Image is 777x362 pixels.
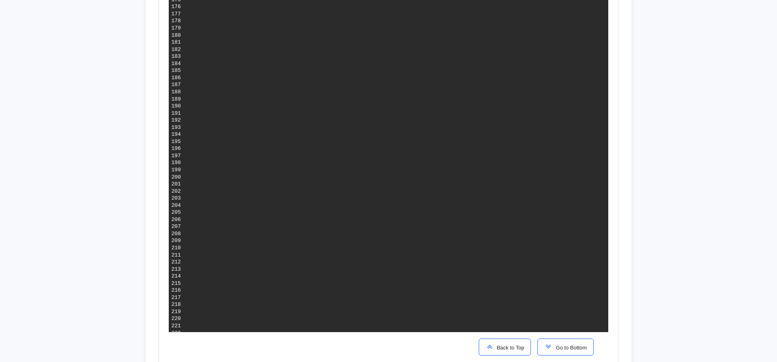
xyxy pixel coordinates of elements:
[172,110,181,117] div: 191
[172,237,181,244] div: 209
[172,103,181,110] div: 190
[172,315,181,322] div: 220
[172,32,181,39] div: 180
[172,96,181,103] div: 189
[172,124,181,131] div: 193
[552,345,587,351] span: Go to Bottom
[479,339,531,356] button: Back to Top
[172,159,181,166] div: 198
[172,174,181,181] div: 200
[172,46,181,53] div: 182
[172,266,181,273] div: 213
[172,74,181,82] div: 186
[172,3,181,11] div: 176
[172,209,181,216] div: 205
[172,88,181,96] div: 188
[172,322,181,330] div: 221
[537,339,594,356] button: Go to Bottom
[172,230,181,238] div: 208
[172,67,181,74] div: 185
[172,223,181,230] div: 207
[172,11,181,18] div: 177
[172,252,181,259] div: 211
[172,39,181,46] div: 181
[172,81,181,88] div: 187
[172,53,181,60] div: 183
[172,188,181,195] div: 202
[172,145,181,152] div: 196
[486,343,494,351] img: scroll-to-icon.svg
[172,195,181,202] div: 203
[172,330,181,337] div: 222
[172,244,181,252] div: 210
[172,131,181,138] div: 194
[172,181,181,188] div: 201
[172,308,181,316] div: 219
[172,117,181,124] div: 192
[172,294,181,301] div: 217
[172,25,181,32] div: 179
[172,17,181,25] div: 178
[544,343,552,351] img: scroll-to-icon.svg
[172,166,181,174] div: 199
[172,273,181,280] div: 214
[172,60,181,67] div: 184
[172,287,181,294] div: 216
[172,202,181,209] div: 204
[172,216,181,223] div: 206
[172,138,181,145] div: 195
[172,152,181,160] div: 197
[172,259,181,266] div: 212
[172,301,181,308] div: 218
[494,345,524,351] span: Back to Top
[172,280,181,287] div: 215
